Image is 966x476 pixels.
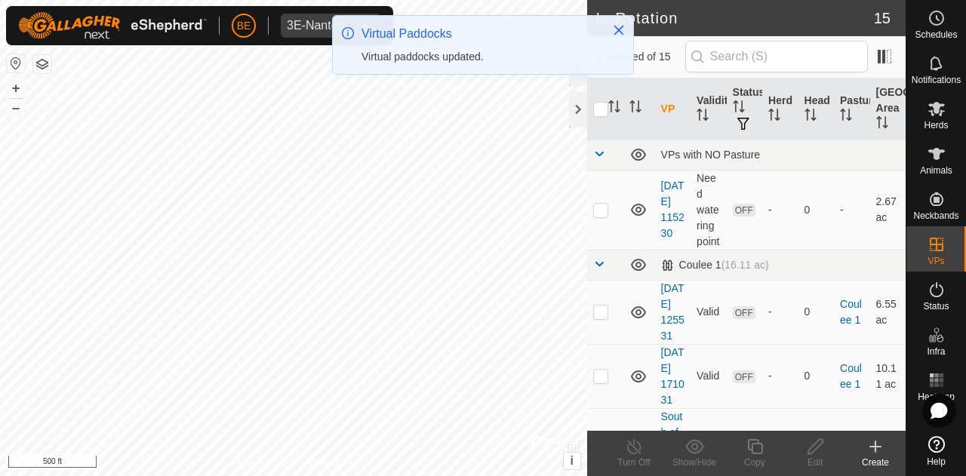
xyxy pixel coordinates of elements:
span: Status [923,302,949,311]
div: Edit [785,456,845,469]
span: Heatmap [918,392,955,401]
div: - [768,304,792,320]
a: Coulee 1 [840,298,862,326]
a: Coulee 1 [840,362,862,390]
div: - [768,202,792,218]
span: 0 selected of 15 [596,49,685,65]
a: Privacy Policy [234,456,291,470]
p-sorticon: Activate to sort [768,111,780,123]
a: [DATE] 171031 [661,346,685,406]
button: Reset Map [7,54,25,72]
th: Validity [691,78,726,140]
p-sorticon: Activate to sort [804,111,817,123]
span: Infra [927,347,945,356]
button: Close [608,20,629,41]
button: i [564,453,580,469]
button: + [7,79,25,97]
div: Coulee 1 [661,259,769,272]
p-sorticon: Activate to sort [629,103,641,115]
th: Herd [762,78,798,140]
div: 3E-Nanton [287,20,345,32]
span: 15 [874,7,891,29]
td: 10.11 ac [870,344,906,408]
span: OFF [733,306,755,319]
div: Show/Hide [664,456,724,469]
span: Help [927,457,946,466]
span: Herds [924,121,948,130]
span: (16.11 ac) [721,259,769,271]
span: Neckbands [913,211,958,220]
span: Schedules [915,30,957,39]
td: 0 [798,280,834,344]
span: Notifications [912,75,961,84]
td: Valid [691,344,726,408]
a: Help [906,430,966,472]
th: Pasture [834,78,869,140]
div: dropdown trigger [351,14,381,38]
td: 0 [798,344,834,408]
a: Contact Us [308,456,352,470]
button: – [7,99,25,117]
div: Virtual paddocks updated. [361,49,597,65]
div: Virtual Paddocks [361,25,597,43]
span: OFF [733,204,755,217]
td: Need watering point [691,170,726,250]
div: Copy [724,456,785,469]
th: VP [655,78,691,140]
span: i [570,454,573,467]
span: VPs [928,256,944,266]
th: [GEOGRAPHIC_DATA] Area [870,78,906,140]
h2: In Rotation [596,9,874,27]
td: 2.67 ac [870,170,906,250]
p-sorticon: Activate to sort [840,111,852,123]
div: - [768,368,792,384]
th: Status [727,78,762,140]
div: VPs with NO Pasture [661,149,900,161]
p-sorticon: Activate to sort [876,118,888,131]
th: Head [798,78,834,140]
div: Turn Off [604,456,664,469]
a: [DATE] 125531 [661,282,685,342]
td: Valid [691,280,726,344]
td: 0 [798,170,834,250]
p-sorticon: Activate to sort [697,111,709,123]
span: 3E-Nanton [281,14,351,38]
img: Gallagher Logo [18,12,207,39]
button: Map Layers [33,55,51,73]
span: Animals [920,166,952,175]
input: Search (S) [685,41,868,72]
p-sorticon: Activate to sort [733,103,745,115]
td: 6.55 ac [870,280,906,344]
a: [DATE] 115230 [661,180,685,239]
span: OFF [733,370,755,383]
div: Create [845,456,906,469]
td: - [834,170,869,250]
p-sorticon: Activate to sort [608,103,620,115]
span: BE [237,18,251,34]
